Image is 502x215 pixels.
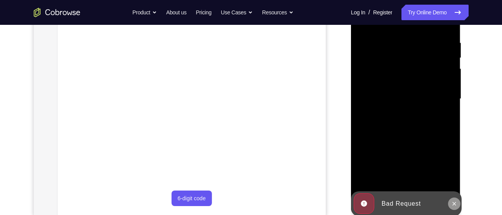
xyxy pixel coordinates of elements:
[401,5,468,20] a: Try Online Demo
[34,8,80,17] a: Go to the home page
[132,5,157,20] button: Product
[373,5,392,20] a: Register
[227,26,241,33] label: Email
[44,26,142,33] input: Filter devices...
[166,5,186,20] a: About us
[264,26,282,33] label: User ID
[368,8,370,17] span: /
[351,5,365,20] a: Log In
[273,23,286,36] button: Refresh
[154,26,175,33] label: demo_id
[262,5,294,20] button: Resources
[221,5,253,20] button: Use Cases
[196,5,211,20] a: Pricing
